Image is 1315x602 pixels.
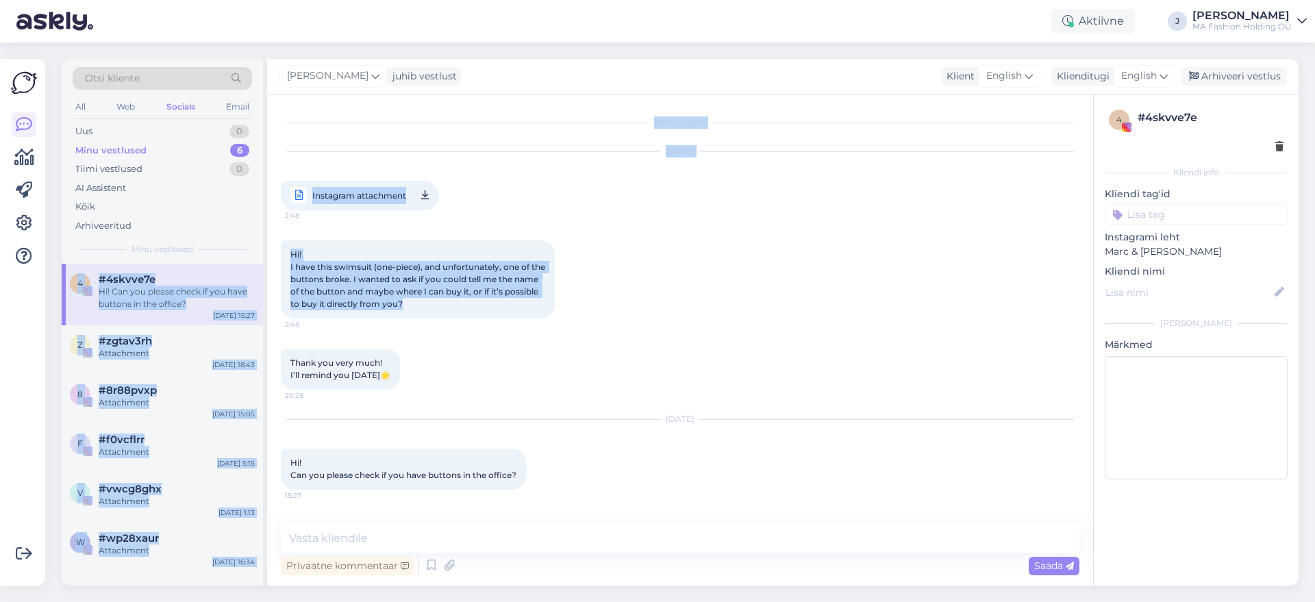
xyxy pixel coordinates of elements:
[99,347,255,360] div: Attachment
[387,69,457,84] div: juhib vestlust
[285,319,336,329] span: 2:48
[73,98,88,116] div: All
[1192,10,1307,32] a: [PERSON_NAME]MA Fashion Holding OÜ
[99,286,255,310] div: Hi! Can you please check if you have buttons in the office?
[986,68,1022,84] span: English
[75,125,92,138] div: Uus
[1105,230,1288,244] p: Instagrami leht
[76,537,85,547] span: w
[77,389,83,399] span: 8
[77,278,83,288] span: 4
[229,162,249,176] div: 0
[1121,68,1157,84] span: English
[75,162,142,176] div: Tiimi vestlused
[212,409,255,419] div: [DATE] 15:05
[229,125,249,138] div: 0
[1105,264,1288,279] p: Kliendi nimi
[77,340,83,350] span: z
[75,144,147,158] div: Minu vestlused
[285,490,336,501] span: 15:27
[230,144,249,158] div: 6
[281,181,438,210] a: Instagram attachment2:48
[1051,69,1110,84] div: Klienditugi
[11,70,37,96] img: Askly Logo
[1105,204,1288,225] input: Lisa tag
[285,207,336,224] span: 2:48
[99,495,255,507] div: Attachment
[1138,110,1283,126] div: # 4skvve7e
[99,544,255,557] div: Attachment
[1181,67,1286,86] div: Arhiveeri vestlus
[290,249,547,309] span: Hi! I have this swimsuit (one-piece), and unfortunately, one of the buttons broke. I wanted to as...
[217,458,255,468] div: [DATE] 5:15
[1105,317,1288,329] div: [PERSON_NAME]
[941,69,975,84] div: Klient
[281,557,414,575] div: Privaatne kommentaar
[99,273,155,286] span: #4skvve7e
[99,483,162,495] span: #vwcg8ghx
[77,488,83,498] span: v
[290,457,516,480] span: Hi! Can you please check if you have buttons in the office?
[114,98,138,116] div: Web
[99,384,157,397] span: #8r88pvxp
[285,390,336,401] span: 20:28
[1105,187,1288,201] p: Kliendi tag'id
[1105,244,1288,259] p: Marc & [PERSON_NAME]
[99,434,145,446] span: #f0vcflrr
[312,187,406,204] span: Instagram attachment
[1168,12,1187,31] div: J
[281,413,1079,425] div: [DATE]
[1105,166,1288,179] div: Kliendi info
[1192,10,1292,21] div: [PERSON_NAME]
[281,145,1079,158] div: [DATE]
[213,310,255,321] div: [DATE] 15:27
[77,438,83,449] span: f
[99,397,255,409] div: Attachment
[85,71,140,86] span: Otsi kliente
[218,507,255,518] div: [DATE] 1:13
[75,219,131,233] div: Arhiveeritud
[281,116,1079,129] div: Vestlus algas
[223,98,252,116] div: Email
[290,358,390,380] span: Thank you very much! I’ll remind you [DATE]🌟
[1192,21,1292,32] div: MA Fashion Holding OÜ
[1105,338,1288,352] p: Märkmed
[99,446,255,458] div: Attachment
[164,98,198,116] div: Socials
[99,335,152,347] span: #zgtav3rh
[1105,285,1272,300] input: Lisa nimi
[212,360,255,370] div: [DATE] 18:43
[99,532,159,544] span: #wp28xaur
[1034,560,1074,572] span: Saada
[75,181,126,195] div: AI Assistent
[1051,9,1135,34] div: Aktiivne
[131,243,193,255] span: Minu vestlused
[1116,114,1122,125] span: 4
[75,200,95,214] div: Kõik
[287,68,368,84] span: [PERSON_NAME]
[212,557,255,567] div: [DATE] 16:34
